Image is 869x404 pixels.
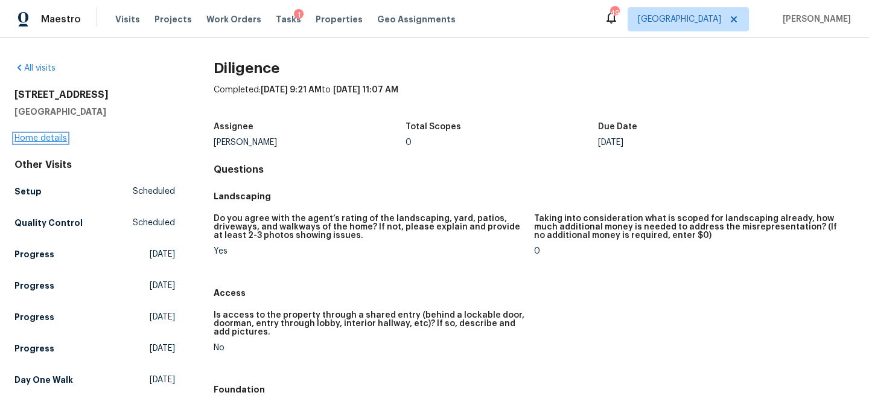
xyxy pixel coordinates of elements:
[14,217,83,229] h5: Quality Control
[214,383,855,396] h5: Foundation
[150,248,175,260] span: [DATE]
[534,247,845,255] div: 0
[150,311,175,323] span: [DATE]
[214,247,524,255] div: Yes
[14,342,54,354] h5: Progress
[14,185,42,197] h5: Setup
[14,89,175,101] h2: [STREET_ADDRESS]
[133,217,175,229] span: Scheduled
[294,9,304,21] div: 1
[14,159,175,171] div: Other Visits
[14,275,175,297] a: Progress[DATE]
[377,13,456,25] span: Geo Assignments
[214,214,524,240] h5: Do you agree with the agent’s rating of the landscaping, yard, patios, driveways, and walkways of...
[14,181,175,202] a: SetupScheduled
[261,86,322,94] span: [DATE] 9:21 AM
[14,106,175,118] h5: [GEOGRAPHIC_DATA]
[214,123,253,131] h5: Assignee
[214,138,406,147] div: [PERSON_NAME]
[14,248,54,260] h5: Progress
[214,344,524,352] div: No
[14,311,54,323] h5: Progress
[115,13,140,25] span: Visits
[150,374,175,386] span: [DATE]
[206,13,261,25] span: Work Orders
[534,214,845,240] h5: Taking into consideration what is scoped for landscaping already, how much additional money is ne...
[406,138,598,147] div: 0
[154,13,192,25] span: Projects
[41,13,81,25] span: Maestro
[14,338,175,359] a: Progress[DATE]
[150,342,175,354] span: [DATE]
[276,15,301,24] span: Tasks
[214,311,524,336] h5: Is access to the property through a shared entry (behind a lockable door, doorman, entry through ...
[214,287,855,299] h5: Access
[14,134,67,143] a: Home details
[598,123,637,131] h5: Due Date
[610,7,619,19] div: 49
[778,13,851,25] span: [PERSON_NAME]
[598,138,791,147] div: [DATE]
[214,84,855,115] div: Completed: to
[14,306,175,328] a: Progress[DATE]
[214,164,855,176] h4: Questions
[14,369,175,391] a: Day One Walk[DATE]
[406,123,461,131] h5: Total Scopes
[333,86,398,94] span: [DATE] 11:07 AM
[150,280,175,292] span: [DATE]
[133,185,175,197] span: Scheduled
[214,62,855,74] h2: Diligence
[638,13,721,25] span: [GEOGRAPHIC_DATA]
[14,64,56,72] a: All visits
[214,190,855,202] h5: Landscaping
[14,243,175,265] a: Progress[DATE]
[14,374,73,386] h5: Day One Walk
[14,212,175,234] a: Quality ControlScheduled
[316,13,363,25] span: Properties
[14,280,54,292] h5: Progress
